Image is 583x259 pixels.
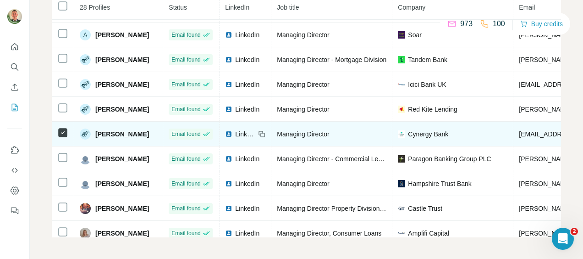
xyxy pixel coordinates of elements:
[235,105,259,114] span: LinkedIn
[225,130,232,138] img: LinkedIn logo
[277,230,381,237] span: Managing Director, Consumer Loans
[225,230,232,237] img: LinkedIn logo
[7,99,22,116] button: My lists
[408,129,448,139] span: Cynergy Bank
[7,79,22,96] button: Enrich CSV
[235,154,259,163] span: LinkedIn
[398,56,405,63] img: company-logo
[7,9,22,24] img: Avatar
[95,229,149,238] span: [PERSON_NAME]
[80,153,91,164] img: Avatar
[277,130,329,138] span: Managing Director
[408,154,491,163] span: Paragon Banking Group PLC
[171,180,200,188] span: Email found
[7,39,22,55] button: Quick start
[169,4,187,11] span: Status
[235,229,259,238] span: LinkedIn
[235,179,259,188] span: LinkedIn
[235,30,259,39] span: LinkedIn
[95,129,149,139] span: [PERSON_NAME]
[235,129,255,139] span: LinkedIn
[95,204,149,213] span: [PERSON_NAME]
[171,56,200,64] span: Email found
[7,203,22,219] button: Feedback
[80,29,91,40] div: A
[80,79,91,90] img: Avatar
[225,155,232,163] img: LinkedIn logo
[225,56,232,63] img: LinkedIn logo
[398,230,405,237] img: company-logo
[225,106,232,113] img: LinkedIn logo
[277,180,329,187] span: Managing Director
[225,31,232,39] img: LinkedIn logo
[277,81,329,88] span: Managing Director
[7,182,22,199] button: Dashboard
[408,105,457,114] span: Red Kite Lending
[277,4,299,11] span: Job title
[95,154,149,163] span: [PERSON_NAME]
[225,180,232,187] img: LinkedIn logo
[398,130,405,138] img: company-logo
[277,205,416,212] span: Managing Director Property Division Castle Trust
[398,205,405,212] img: company-logo
[171,80,200,89] span: Email found
[277,106,329,113] span: Managing Director
[408,229,449,238] span: Amplifi Capital
[493,18,505,29] p: 100
[95,80,149,89] span: [PERSON_NAME]
[235,204,259,213] span: LinkedIn
[80,228,91,239] img: Avatar
[95,55,149,64] span: [PERSON_NAME]
[95,179,149,188] span: [PERSON_NAME]
[80,104,91,115] img: Avatar
[7,162,22,179] button: Use Surfe API
[80,129,91,140] img: Avatar
[95,105,149,114] span: [PERSON_NAME]
[7,59,22,75] button: Search
[171,130,200,138] span: Email found
[571,228,578,235] span: 2
[171,204,200,213] span: Email found
[520,17,563,30] button: Buy credits
[277,56,386,63] span: Managing Director - Mortgage Division
[519,4,535,11] span: Email
[225,205,232,212] img: LinkedIn logo
[398,31,405,39] img: company-logo
[398,81,405,88] img: company-logo
[235,55,259,64] span: LinkedIn
[552,228,574,250] iframe: Intercom live chat
[171,229,200,237] span: Email found
[460,18,473,29] p: 973
[408,55,447,64] span: Tandem Bank
[80,54,91,65] img: Avatar
[80,4,110,11] span: 28 Profiles
[80,203,91,214] img: Avatar
[7,142,22,158] button: Use Surfe on LinkedIn
[408,179,472,188] span: Hampshire Trust Bank
[80,178,91,189] img: Avatar
[171,31,200,39] span: Email found
[171,155,200,163] span: Email found
[408,30,422,39] span: Soar
[398,106,405,113] img: company-logo
[235,80,259,89] span: LinkedIn
[171,105,200,113] span: Email found
[398,155,405,163] img: company-logo
[398,4,425,11] span: Company
[398,180,405,187] img: company-logo
[95,30,149,39] span: [PERSON_NAME]
[225,81,232,88] img: LinkedIn logo
[225,4,249,11] span: LinkedIn
[277,31,329,39] span: Managing Director
[277,155,394,163] span: Managing Director - Commercial Lending
[408,80,446,89] span: Icici Bank UK
[408,204,442,213] span: Castle Trust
